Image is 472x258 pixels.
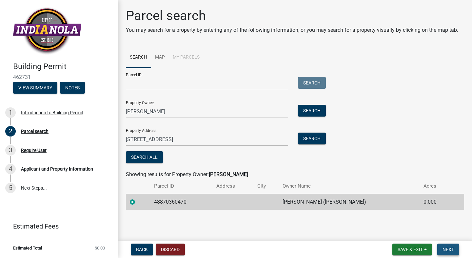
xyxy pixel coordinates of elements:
th: Acres [420,178,452,194]
button: Search [298,133,326,144]
button: View Summary [13,82,57,94]
span: Estimated Total [13,246,42,250]
div: 5 [5,183,16,193]
a: Search [126,47,151,68]
span: $0.00 [95,246,105,250]
button: Next [437,244,459,255]
div: Showing results for Property Owner: [126,171,464,178]
span: Next [442,247,454,252]
td: 0.000 [420,194,452,210]
th: Owner Name [279,178,420,194]
strong: [PERSON_NAME] [209,171,248,177]
span: Save & Exit [398,247,423,252]
button: Search [298,105,326,117]
div: Applicant and Property Information [21,167,93,171]
button: Notes [60,82,85,94]
a: Map [151,47,169,68]
p: You may search for a property by entering any of the following information, or you may search for... [126,26,458,34]
th: City [253,178,279,194]
img: City of Indianola, Iowa [13,7,81,55]
span: Back [136,247,148,252]
div: Parcel search [21,129,49,134]
div: Require User [21,148,47,153]
div: 2 [5,126,16,137]
td: 48870360470 [150,194,212,210]
div: 3 [5,145,16,156]
wm-modal-confirm: Notes [60,85,85,91]
div: 4 [5,164,16,174]
th: Address [212,178,253,194]
div: Introduction to Building Permit [21,110,83,115]
div: 1 [5,107,16,118]
wm-modal-confirm: Summary [13,85,57,91]
button: Discard [156,244,185,255]
td: [PERSON_NAME] ([PERSON_NAME]) [279,194,420,210]
button: Search [298,77,326,89]
button: Search All [126,151,163,163]
a: Estimated Fees [5,220,108,233]
h1: Parcel search [126,8,458,24]
button: Back [131,244,153,255]
h4: Building Permit [13,62,113,71]
span: 462731 [13,74,105,80]
th: Parcel ID [150,178,212,194]
button: Save & Exit [392,244,432,255]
